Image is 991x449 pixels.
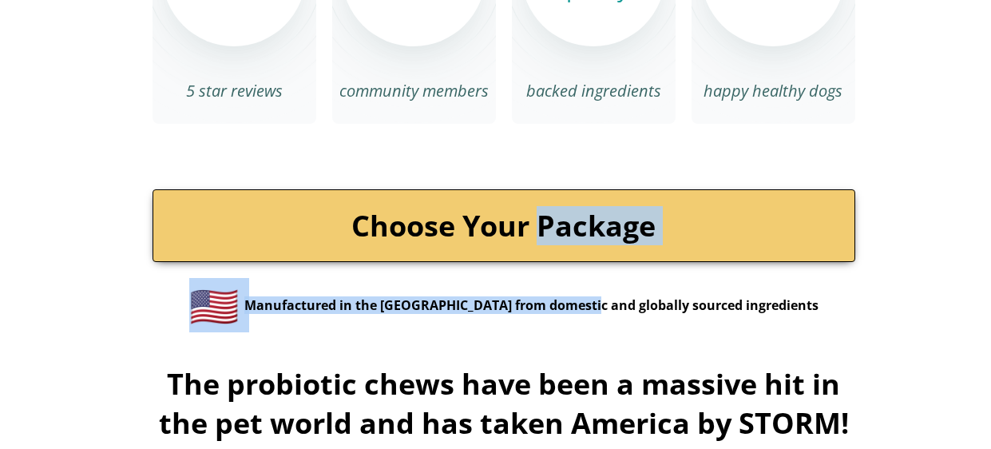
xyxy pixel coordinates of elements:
[339,80,489,101] span: community members
[526,80,661,101] span: backed ingredients
[153,189,855,262] a: Choose Your Package
[186,80,283,101] span: 5 star reviews
[189,278,239,332] span: 🇺🇸
[244,296,819,314] span: Manufactured in the [GEOGRAPHIC_DATA] from domestic and globally sourced ingredients
[704,80,842,101] span: happy healthy dogs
